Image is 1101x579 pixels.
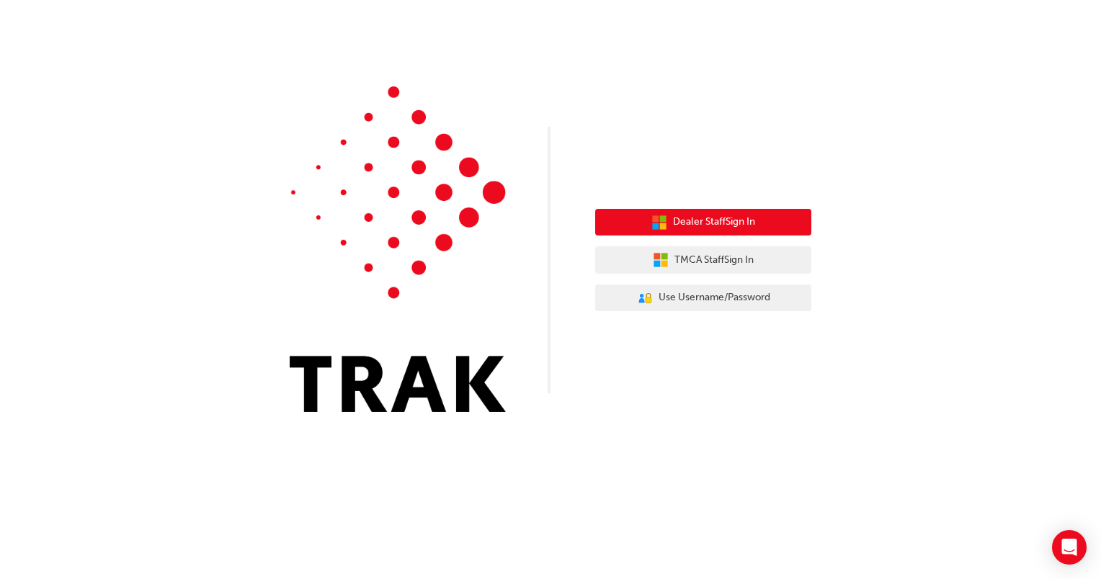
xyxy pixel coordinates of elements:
img: Trak [290,86,506,412]
div: Open Intercom Messenger [1052,530,1087,565]
button: Use Username/Password [595,284,811,312]
span: TMCA Staff Sign In [674,252,754,269]
span: Use Username/Password [659,289,770,306]
span: Dealer Staff Sign In [673,214,755,230]
button: TMCA StaffSign In [595,246,811,274]
button: Dealer StaffSign In [595,209,811,236]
